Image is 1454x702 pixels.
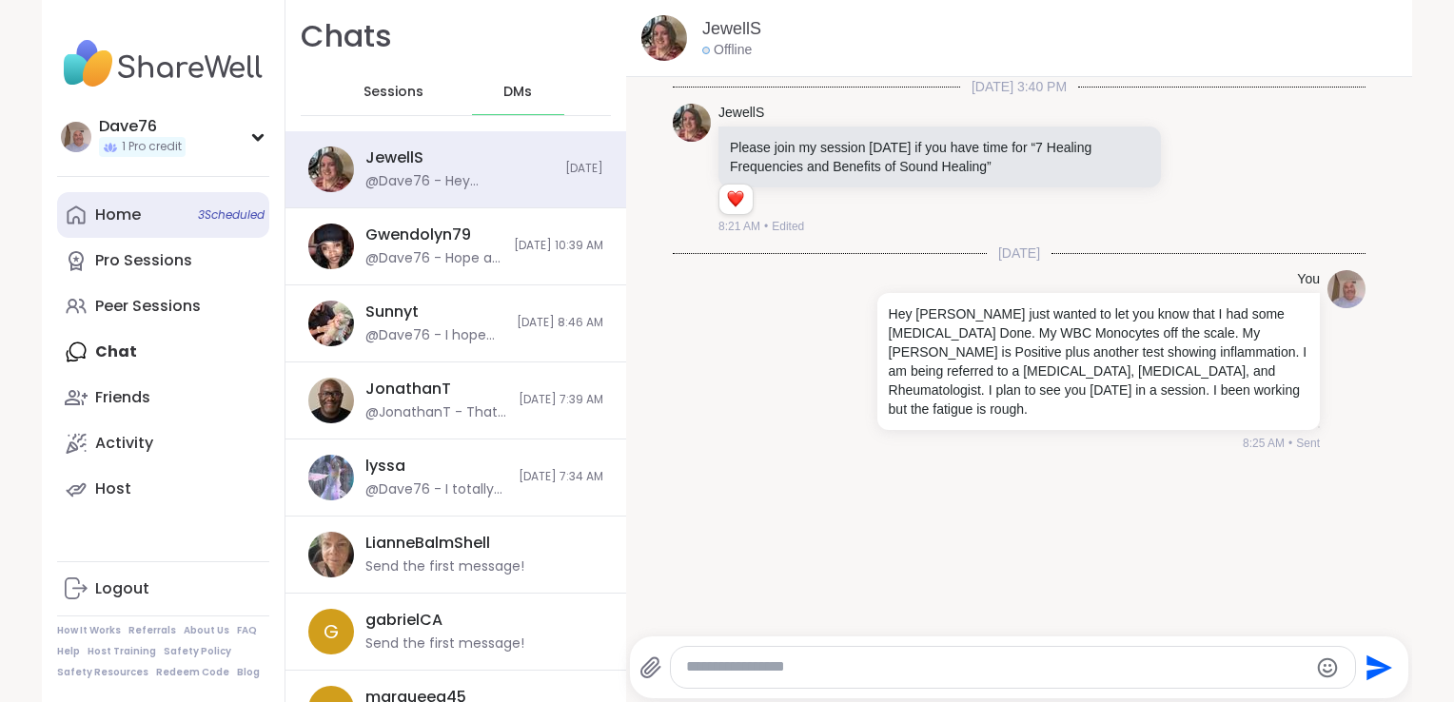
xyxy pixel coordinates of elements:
span: [DATE] [987,244,1051,263]
h1: Chats [301,15,392,58]
div: JewellS [365,147,423,168]
p: Please join my session [DATE] if you have time for “7 Healing Frequencies and Benefits of Sound H... [730,138,1149,176]
a: Home3Scheduled [57,192,269,238]
div: lyssa [365,456,405,477]
a: Safety Resources [57,666,148,679]
img: https://sharewell-space-live.sfo3.digitaloceanspaces.com/user-generated/1ad4613c-e493-458a-8287-3... [308,532,354,577]
div: JonathanT [365,379,451,400]
p: Hey [PERSON_NAME] just wanted to let you know that I had some [MEDICAL_DATA] Done. My WBC Monocyt... [889,304,1308,419]
div: Peer Sessions [95,296,201,317]
img: https://sharewell-space-live.sfo3.digitaloceanspaces.com/user-generated/7c5e48d9-1979-4754-8140-3... [308,224,354,269]
a: Redeem Code [156,666,229,679]
span: [DATE] 7:39 AM [519,392,603,408]
button: Emoji picker [1316,656,1339,679]
a: About Us [184,624,229,637]
a: FAQ [237,624,257,637]
img: https://sharewell-space-live.sfo3.digitaloceanspaces.com/user-generated/9859c229-e659-410d-bee8-9... [1327,270,1366,308]
span: g [324,617,339,646]
a: Peer Sessions [57,283,269,329]
div: LianneBalmShell [365,533,490,554]
button: Send [1356,646,1399,689]
div: Home [95,205,141,225]
img: https://sharewell-space-live.sfo3.digitaloceanspaces.com/user-generated/6e62bebd-68f9-442b-8ecb-e... [673,104,711,142]
div: Send the first message! [365,634,524,653]
div: Pro Sessions [95,250,192,271]
a: How It Works [57,624,121,637]
span: Sessions [363,83,423,102]
a: Help [57,645,80,658]
span: • [1288,435,1292,452]
div: Offline [702,41,752,60]
span: 8:25 AM [1243,435,1285,452]
div: Reaction list [719,185,753,215]
span: Sent [1296,435,1320,452]
div: Host [95,478,131,499]
span: 8:21 AM [718,218,760,235]
img: ShareWell Nav Logo [57,30,269,97]
div: gabrielCA [365,610,442,631]
span: 3 Scheduled [198,207,265,223]
div: @Dave76 - Hope all is well with you friend. Sending Good Vibes your way! [365,249,502,268]
span: [DATE] 3:40 PM [960,77,1078,96]
div: @Dave76 - I hope you doing well friend. Thanks! [365,326,505,345]
a: JewellS [718,104,764,123]
span: [DATE] 8:46 AM [517,315,603,331]
div: @Dave76 - Hey [PERSON_NAME] just wanted to let you know that I had some [MEDICAL_DATA] Done. My W... [365,172,554,191]
img: https://sharewell-space-live.sfo3.digitaloceanspaces.com/user-generated/6e62bebd-68f9-442b-8ecb-e... [641,15,687,61]
div: Sunnyt [365,302,419,322]
a: Friends [57,375,269,420]
a: Blog [237,666,260,679]
div: Logout [95,578,149,599]
img: https://sharewell-space-live.sfo3.digitaloceanspaces.com/user-generated/6e62bebd-68f9-442b-8ecb-e... [308,146,354,192]
img: https://sharewell-space-live.sfo3.digitaloceanspaces.com/user-generated/0e2c5150-e31e-4b6a-957d-4... [308,378,354,423]
span: DMs [503,83,532,102]
a: Host Training [88,645,156,658]
span: [DATE] [565,161,603,177]
h4: You [1297,270,1320,289]
button: Reactions: love [725,192,745,207]
img: https://sharewell-space-live.sfo3.digitaloceanspaces.com/user-generated/666f9ab0-b952-44c3-ad34-f... [308,455,354,500]
a: Activity [57,420,269,466]
span: • [764,218,768,235]
div: Activity [95,433,153,454]
span: [DATE] 7:34 AM [519,469,603,485]
a: Referrals [128,624,176,637]
textarea: Type your message [686,657,1307,677]
span: Edited [772,218,804,235]
a: Pro Sessions [57,238,269,283]
div: Friends [95,387,150,408]
img: Dave76 [61,122,91,152]
div: Dave76 [99,116,186,137]
a: JewellS [702,17,761,41]
span: 1 Pro credit [122,139,182,155]
a: Safety Policy [164,645,231,658]
div: Send the first message! [365,557,524,576]
div: Gwendolyn79 [365,224,471,245]
img: https://sharewell-space-live.sfo3.digitaloceanspaces.com/user-generated/81ace702-265a-4776-a74a-6... [308,301,354,346]
a: Logout [57,566,269,612]
span: [DATE] 10:39 AM [514,238,603,254]
div: @JonathanT - That sounds great, [PERSON_NAME]! Advocacy work is so important, and I admire the wa... [365,403,507,422]
a: Host [57,466,269,512]
div: @Dave76 - I totally understand [365,480,507,499]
